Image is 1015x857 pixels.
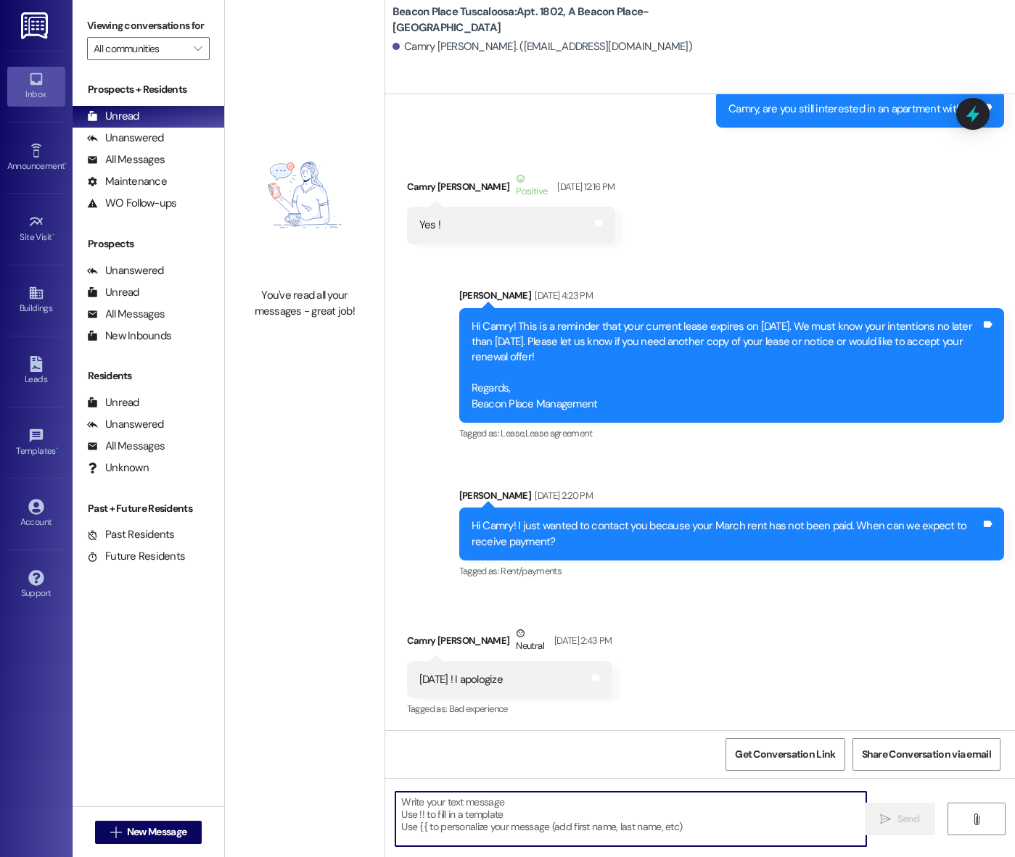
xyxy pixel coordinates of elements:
button: Send [865,803,935,835]
span: Get Conversation Link [735,747,835,762]
button: Share Conversation via email [852,738,1000,771]
div: All Messages [87,439,165,454]
div: Unread [87,109,139,124]
div: [PERSON_NAME] [459,288,1004,308]
a: Inbox [7,67,65,106]
div: Unanswered [87,131,164,146]
b: Beacon Place Tuscaloosa: Apt. 1802, A Beacon Place-[GEOGRAPHIC_DATA] [393,4,683,36]
span: Bad experience [449,703,508,715]
div: Hi Camry! This is a reminder that your current lease expires on [DATE]. We must know your intenti... [472,319,981,413]
img: ResiDesk Logo [21,12,51,39]
i:  [110,827,121,838]
div: Positive [513,171,550,202]
span: • [65,159,67,169]
div: [DATE] ! I apologize [419,672,503,687]
i:  [194,43,202,54]
div: Camry [PERSON_NAME]. ([EMAIL_ADDRESS][DOMAIN_NAME]) [393,39,692,54]
div: Unanswered [87,263,164,278]
a: Account [7,494,65,534]
a: Leads [7,352,65,391]
div: [PERSON_NAME] [459,488,1004,508]
div: Past + Future Residents [73,501,224,516]
div: Unknown [87,460,149,476]
div: [DATE] 2:20 PM [531,488,593,503]
span: Share Conversation via email [862,747,991,762]
div: Yes ! [419,218,440,233]
span: • [56,444,58,454]
div: Past Residents [87,527,175,542]
div: Camry, are you still interested in an apartment with us? [728,102,981,117]
div: Camry [PERSON_NAME] [407,171,615,207]
button: Get Conversation Link [726,738,845,771]
div: Prospects + Residents [73,82,224,97]
div: [DATE] 12:16 PM [554,179,615,194]
div: [DATE] 4:23 PM [531,288,593,303]
input: All communities [94,37,186,60]
span: Send [897,811,920,827]
span: Rent/payments [501,565,562,577]
div: All Messages [87,307,165,322]
a: Buildings [7,281,65,320]
div: Unanswered [87,417,164,432]
i:  [880,813,891,825]
button: New Message [95,821,202,844]
span: Lease , [501,427,525,439]
div: Unread [87,285,139,300]
div: You've read all your messages - great job! [241,288,369,319]
div: Neutral [513,626,546,656]
span: Lease agreement [525,427,592,439]
div: Hi Camry! I just wanted to contact you because your March rent has not been paid. When can we exp... [472,518,981,550]
a: Templates • [7,423,65,463]
div: Tagged as: [407,698,612,719]
div: Residents [73,368,224,384]
div: Tagged as: [459,423,1004,444]
div: Camry [PERSON_NAME] [407,626,612,661]
div: Tagged as: [459,560,1004,581]
div: Unread [87,395,139,410]
a: Site Visit • [7,210,65,249]
div: New Inbounds [87,328,171,344]
div: WO Follow-ups [87,196,176,211]
label: Viewing conversations for [87,15,210,37]
span: • [52,230,54,240]
div: Prospects [73,236,224,252]
div: All Messages [87,152,165,167]
div: Future Residents [87,549,185,564]
div: Maintenance [87,174,167,189]
div: [DATE] 2:43 PM [551,633,612,648]
a: Support [7,566,65,605]
i:  [971,813,982,825]
img: empty-state [241,109,369,281]
span: New Message [127,824,186,840]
